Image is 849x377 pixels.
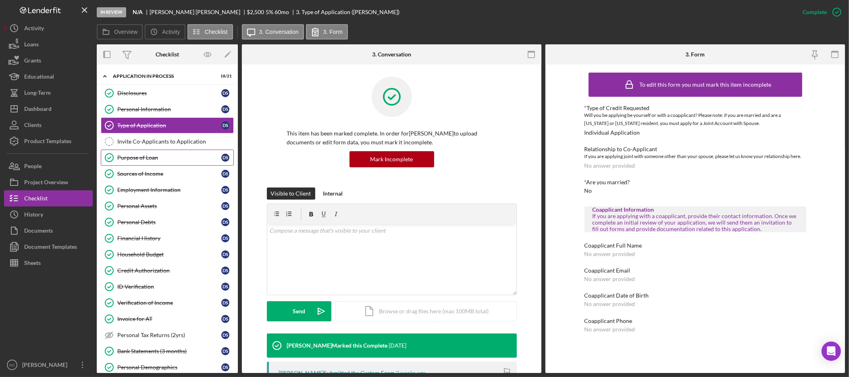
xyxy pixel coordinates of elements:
[323,187,343,200] div: Internal
[156,51,179,58] div: Checklist
[101,359,234,375] a: Personal DemographicsDS
[117,332,221,338] div: Personal Tax Returns (2yrs)
[97,7,126,17] div: In Review
[24,101,52,119] div: Dashboard
[795,4,845,20] button: Complete
[4,117,93,133] button: Clients
[24,174,68,192] div: Project Overview
[24,190,48,208] div: Checklist
[117,187,221,193] div: Employment Information
[585,276,635,282] div: No answer provided
[4,52,93,69] button: Grants
[4,85,93,101] a: Long-Term
[287,342,388,349] div: [PERSON_NAME] Marked this Complete
[101,246,234,262] a: Household BudgetDS
[205,29,228,35] label: Checklist
[585,162,635,169] div: No answer provided
[101,295,234,311] a: Verification of IncomeDS
[221,331,229,339] div: D S
[822,342,841,361] div: Open Intercom Messenger
[117,203,221,209] div: Personal Assets
[24,239,77,257] div: Document Templates
[221,267,229,275] div: D S
[350,151,434,167] button: Mark Incomplete
[396,370,426,376] time: 2025-09-05 05:06
[370,151,413,167] div: Mark Incomplete
[117,138,233,145] div: Invite Co-Applicants to Application
[24,223,53,241] div: Documents
[117,300,221,306] div: Verification of Income
[150,9,247,15] div: [PERSON_NAME] [PERSON_NAME]
[4,133,93,149] button: Product Templates
[101,230,234,246] a: Financial HistoryDS
[101,214,234,230] a: Personal DebtsDS
[145,24,185,40] button: Activity
[585,129,640,136] div: Individual Application
[279,370,395,376] div: [PERSON_NAME] Submitted the Custom Form
[585,292,806,299] div: Coapplicant Date of Birth
[101,85,234,101] a: DisclosuresDS
[4,36,93,52] button: Loans
[221,202,229,210] div: D S
[4,20,93,36] a: Activity
[101,133,234,150] a: Invite Co-Applicants to Application
[101,101,234,117] a: Personal InformationDS
[585,187,592,194] div: No
[221,186,229,194] div: D S
[24,85,51,103] div: Long-Term
[585,152,806,160] div: If you are applying joint with someone other than your spouse, please let us know your relationsh...
[101,262,234,279] a: Credit AuthorizationDS
[4,174,93,190] a: Project Overview
[24,52,41,71] div: Grants
[162,29,180,35] label: Activity
[221,170,229,178] div: D S
[4,206,93,223] a: History
[585,326,635,333] div: No answer provided
[113,74,212,79] div: Application In Process
[221,283,229,291] div: D S
[117,283,221,290] div: ID Verification
[803,4,827,20] div: Complete
[221,299,229,307] div: D S
[221,347,229,355] div: D S
[101,311,234,327] a: Invoice for ATDS
[4,69,93,85] a: Educational
[593,206,798,213] div: Coapplicant Information
[20,357,73,375] div: [PERSON_NAME]
[24,69,54,87] div: Educational
[319,187,347,200] button: Internal
[97,24,143,40] button: Overview
[593,213,798,232] div: If you are applying with a coapplicant, provide their contact information. Once we complete an in...
[323,29,343,35] label: 3. Form
[306,24,348,40] button: 3. Form
[266,9,273,15] div: 5 %
[267,301,331,321] button: Send
[287,129,497,147] p: This item has been marked complete. In order for [PERSON_NAME] to upload documents or edit form d...
[101,182,234,198] a: Employment InformationDS
[187,24,233,40] button: Checklist
[4,158,93,174] a: People
[4,357,93,373] button: FC[PERSON_NAME]
[117,348,221,354] div: Bank Statements (3 months)
[117,171,221,177] div: Sources of Income
[4,190,93,206] button: Checklist
[585,251,635,257] div: No answer provided
[585,111,806,127] div: Will you be applying be yourself or with a coapplicant? Please note: if you are married and are a...
[585,301,635,307] div: No answer provided
[242,24,304,40] button: 3. Conversation
[221,250,229,258] div: D S
[24,133,71,151] div: Product Templates
[114,29,137,35] label: Overview
[4,101,93,117] button: Dashboard
[117,364,221,371] div: Personal Demographics
[221,363,229,371] div: D S
[4,223,93,239] button: Documents
[247,8,264,15] span: $2,500
[101,150,234,166] a: Purpose of LoanDS
[101,279,234,295] a: ID VerificationDS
